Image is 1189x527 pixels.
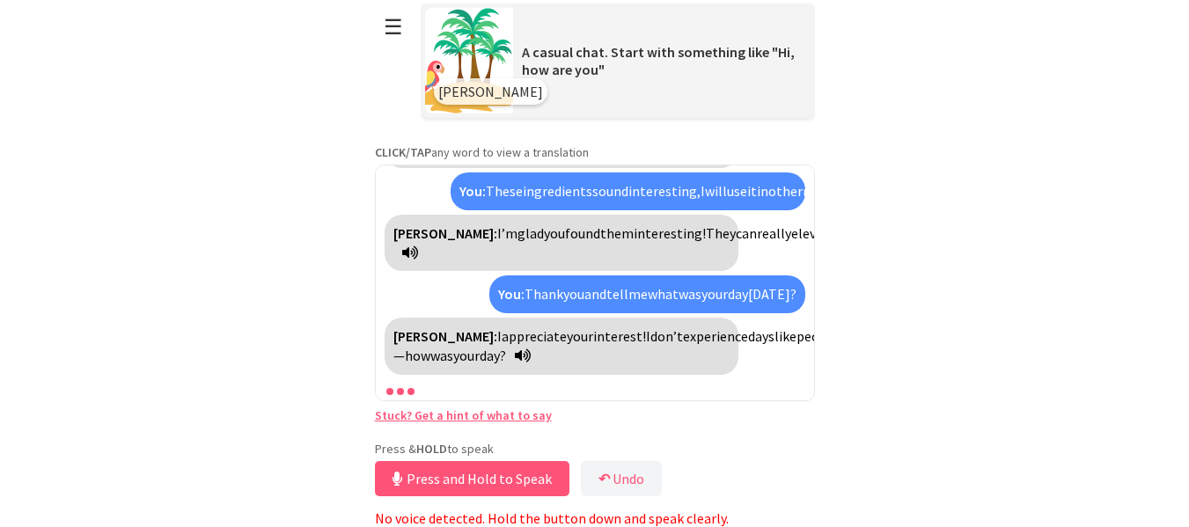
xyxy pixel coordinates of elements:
[679,285,701,303] span: was
[497,327,502,345] span: I
[486,182,523,200] span: These
[634,224,706,242] span: interesting!
[606,285,628,303] span: tell
[728,285,748,303] span: day
[747,182,757,200] span: it
[497,224,517,242] span: I’m
[584,285,606,303] span: and
[563,285,584,303] span: you
[525,285,563,303] span: Thank
[438,83,543,100] span: [PERSON_NAME]
[757,182,768,200] span: in
[425,8,513,113] img: Scenario Image
[701,285,728,303] span: your
[646,327,650,345] span: I
[736,224,757,242] span: can
[375,509,815,527] p: No voice detected. Hold the button down and speak clearly.
[757,224,791,242] span: really
[522,43,795,78] span: A casual chat. Start with something like "Hi, how are you"
[375,4,412,49] button: ☰
[628,285,648,303] span: me
[593,327,646,345] span: interest!
[517,224,544,242] span: glad
[523,182,592,200] span: ingredients
[430,347,453,364] span: was
[706,224,736,242] span: They
[727,182,747,200] span: use
[375,407,552,423] a: Stuck? Get a hint of what to say
[705,182,727,200] span: will
[774,327,796,345] span: like
[451,172,804,209] div: Click to translate
[748,327,774,345] span: days
[393,327,497,345] strong: [PERSON_NAME]:
[791,224,836,242] span: elevate
[650,327,683,345] span: don’t
[385,318,738,375] div: Click to translate
[393,224,497,242] strong: [PERSON_NAME]:
[480,347,506,364] span: day?
[628,182,701,200] span: interesting,
[648,285,679,303] span: what
[565,224,600,242] span: found
[453,347,480,364] span: your
[796,327,839,345] span: people
[459,182,486,200] strong: You:
[385,215,738,272] div: Click to translate
[683,327,748,345] span: experience
[701,182,705,200] span: I
[768,182,803,200] span: other
[502,327,567,345] span: appreciate
[375,144,815,160] p: any word to view a translation
[748,285,796,303] span: [DATE]?
[567,327,593,345] span: your
[803,182,848,200] span: recipes.
[600,224,634,242] span: them
[498,285,525,303] strong: You:
[375,461,569,496] button: Press and Hold to Speak
[581,461,662,496] button: ↶Undo
[416,441,447,457] strong: HOLD
[375,441,815,457] p: Press & to speak
[489,275,805,312] div: Click to translate
[544,224,565,242] span: you
[375,144,431,160] strong: CLICK/TAP
[598,470,610,487] b: ↶
[592,182,628,200] span: sound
